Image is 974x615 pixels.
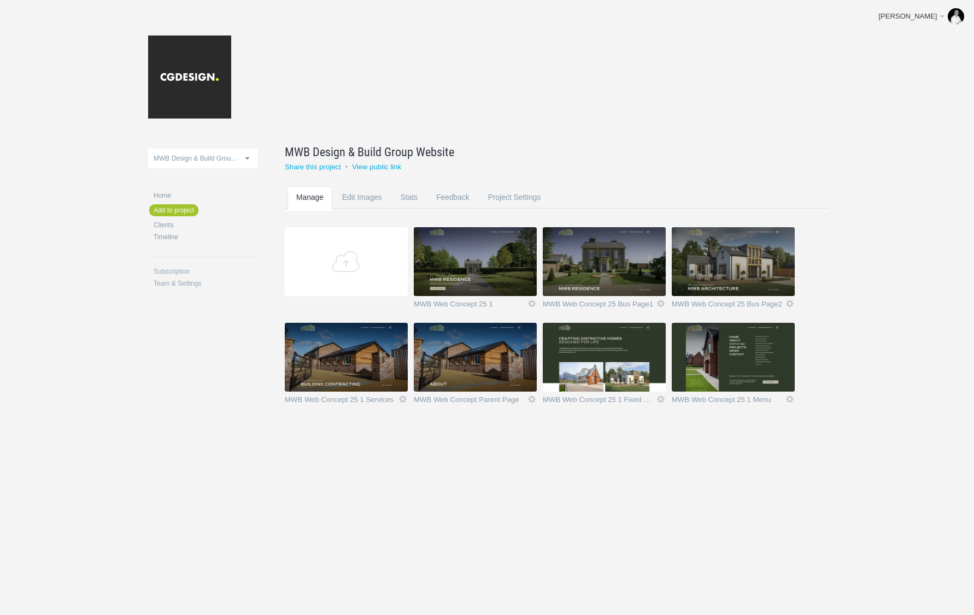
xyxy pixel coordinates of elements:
a: MWB Web Concept 25 Bus Page1 [543,300,656,311]
a: Add to project [149,204,198,216]
a: Feedback [427,186,478,229]
a: Stats [392,186,426,229]
small: • [345,163,348,171]
img: cgdesign_2fug3j_thumb.jpg [414,227,537,296]
a: Clients [154,222,257,228]
a: Edit Images [333,186,391,229]
a: MWB Web Concept 25 Bus Page2 [672,300,785,311]
img: cgdesign_leypmw_thumb.jpg [414,323,537,392]
a: Project Settings [479,186,550,229]
a: View public link [352,163,401,171]
img: cgdesign_yrnw03_thumb.jpg [543,323,666,392]
span: MWB Design & Build Group Website [285,143,454,161]
a: Timeline [154,234,257,240]
span: MWB Design & Build Group Website [154,155,260,162]
a: Icon [527,394,537,404]
img: cgdesign-logo_20181107023645.jpg [148,36,231,119]
a: Icon [656,394,666,404]
img: cgdesign_3nxua8_thumb.jpg [672,323,795,392]
a: Icon [527,299,537,309]
a: Icon [398,394,408,404]
a: Icon [785,394,795,404]
a: Icon [785,299,795,309]
a: MWB Web Concept 25 1 [414,300,527,311]
a: MWB Web Concept 25 1 Services [285,396,398,407]
a: Subscription [154,268,257,275]
a: Home [154,192,257,199]
img: cgdesign_691xtb_thumb.jpg [543,227,666,296]
a: MWB Web Concept 25 1 Fixed Header On Scroll [543,396,656,407]
a: MWB Web Concept Parent Page [414,396,527,407]
a: Manage [287,186,332,229]
a: [PERSON_NAME] [870,5,969,27]
img: cgdesign_1128pn_thumb.jpg [285,323,408,392]
a: MWB Web Concept 25 1 Menu [672,396,785,407]
a: Share this project [285,163,341,171]
a: Team & Settings [154,280,257,287]
img: b266d24ef14a10db8de91460bb94a5c0 [948,8,964,25]
div: [PERSON_NAME] [878,11,938,22]
a: Add [285,227,408,296]
img: cgdesign_dqk6gl_thumb.jpg [672,227,795,296]
a: MWB Design & Build Group Website [285,143,800,161]
a: Icon [656,299,666,309]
